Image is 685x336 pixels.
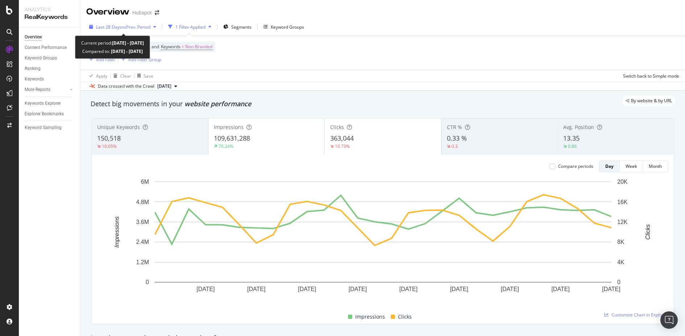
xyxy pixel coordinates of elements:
[558,163,593,169] div: Compare periods
[165,21,214,33] button: 1 Filter Applied
[617,239,624,245] text: 8K
[25,100,75,107] a: Keywords Explorer
[136,199,149,205] text: 4.8M
[25,86,50,94] div: More Reports
[501,286,519,292] text: [DATE]
[626,163,637,169] div: Week
[134,70,153,82] button: Save
[450,286,468,292] text: [DATE]
[25,100,61,107] div: Keywords Explorer
[98,83,154,90] div: Data crossed with the Crawl
[623,73,679,79] div: Switch back to Simple mode
[660,311,678,329] div: Open Intercom Messenger
[599,161,620,172] button: Day
[128,57,161,63] div: Add Filter Group
[611,312,668,318] span: Customize Chart in Explorer
[25,75,44,83] div: Keywords
[261,21,307,33] button: Keyword Groups
[25,54,75,62] a: Keyword Groups
[568,143,577,149] div: 0.86
[563,124,594,130] span: Avg. Position
[25,110,75,118] a: Explorer Bookmarks
[25,65,75,72] a: Ranking
[136,219,149,225] text: 3.6M
[185,42,212,52] span: Non-Branded
[146,279,149,285] text: 0
[214,134,250,142] span: 109,631,288
[97,134,121,142] span: 150,518
[86,21,159,33] button: Last 28 DaysvsPrev. Period
[25,124,75,132] a: Keyword Sampling
[111,70,131,82] button: Clear
[617,279,620,285] text: 0
[330,124,344,130] span: Clicks
[25,6,74,13] div: Analytics
[298,286,316,292] text: [DATE]
[141,179,149,185] text: 6M
[330,134,354,142] span: 363,044
[25,65,41,72] div: Ranking
[96,57,115,63] div: Add Filter
[144,73,153,79] div: Save
[214,124,244,130] span: Impressions
[82,47,143,55] div: Compared to:
[102,143,117,149] div: 10.05%
[81,39,144,47] div: Current period:
[25,110,64,118] div: Explorer Bookmarks
[151,43,159,50] span: and
[643,161,668,172] button: Month
[196,286,215,292] text: [DATE]
[175,24,205,30] div: 1 Filter Applied
[617,259,624,265] text: 4K
[398,312,412,321] span: Clicks
[97,178,668,304] svg: A chart.
[96,24,122,30] span: Last 28 Days
[120,73,131,79] div: Clear
[154,82,180,91] button: [DATE]
[219,143,233,149] div: 70.24%
[25,86,68,94] a: More Reports
[399,286,418,292] text: [DATE]
[110,48,143,54] b: [DATE] - [DATE]
[620,161,643,172] button: Week
[25,33,75,41] a: Overview
[617,219,628,225] text: 12K
[220,21,254,33] button: Segments
[119,55,161,64] button: Add Filter Group
[136,239,149,245] text: 2.4M
[25,54,57,62] div: Keyword Groups
[623,96,675,106] div: legacy label
[617,199,628,205] text: 16K
[25,13,74,21] div: RealKeywords
[86,6,129,18] div: Overview
[349,286,367,292] text: [DATE]
[649,163,662,169] div: Month
[25,44,75,51] a: Content Performance
[25,33,42,41] div: Overview
[617,179,628,185] text: 20K
[122,24,150,30] span: vs Prev. Period
[25,75,75,83] a: Keywords
[182,43,184,50] span: =
[271,24,304,30] div: Keyword Groups
[161,43,180,50] span: Keywords
[605,163,614,169] div: Day
[132,9,152,16] div: Hubspot
[96,73,107,79] div: Apply
[602,286,620,292] text: [DATE]
[452,143,458,149] div: 0.3
[604,312,668,318] a: Customize Chart in Explorer
[631,99,672,103] span: By website & by URL
[620,70,679,82] button: Switch back to Simple mode
[136,259,149,265] text: 1.2M
[551,286,569,292] text: [DATE]
[114,216,120,248] text: Impressions
[112,40,144,46] b: [DATE] - [DATE]
[157,83,171,90] span: 2025 Aug. 12th
[231,24,252,30] span: Segments
[447,124,462,130] span: CTR %
[563,134,580,142] span: 13.35
[645,224,651,240] text: Clicks
[335,143,350,149] div: 10.73%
